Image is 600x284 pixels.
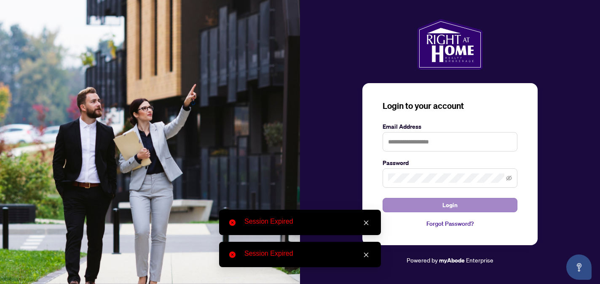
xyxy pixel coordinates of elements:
span: Enterprise [466,256,493,264]
span: eye-invisible [506,175,512,181]
span: close-circle [229,219,236,226]
a: Forgot Password? [383,219,517,228]
label: Password [383,158,517,168]
span: close [363,252,369,258]
label: Email Address [383,122,517,131]
img: ma-logo [417,19,482,70]
span: Login [442,198,458,212]
span: close [363,220,369,226]
a: Close [362,250,371,260]
a: Close [362,218,371,227]
button: Open asap [566,254,592,280]
button: Login [383,198,517,212]
div: Session Expired [244,249,371,259]
span: Powered by [407,256,438,264]
a: myAbode [439,256,465,265]
h3: Login to your account [383,100,517,112]
span: close-circle [229,252,236,258]
div: Session Expired [244,216,371,227]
